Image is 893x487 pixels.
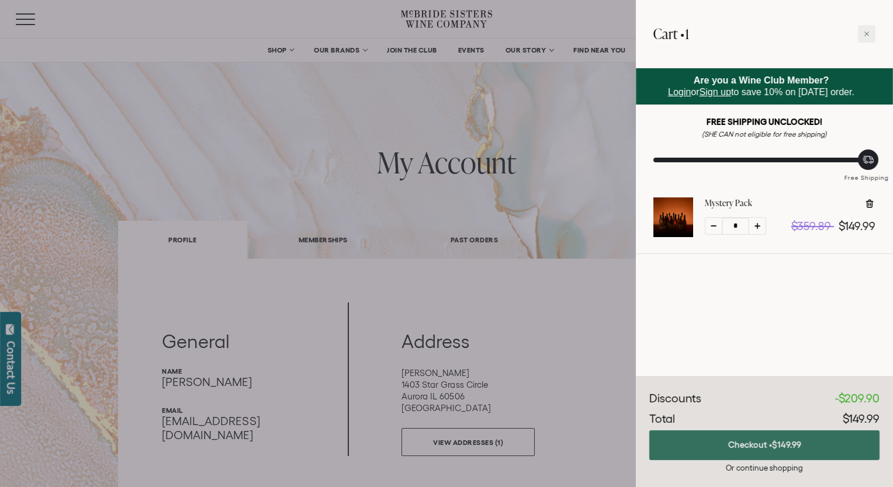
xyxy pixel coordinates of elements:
a: Sign up [700,87,731,97]
span: $149.99 [772,440,801,450]
span: or to save 10% on [DATE] order. [668,75,854,97]
button: Checkout •$149.99 [649,430,880,460]
span: $149.99 [839,220,875,232]
span: $209.90 [839,392,880,405]
div: Discounts [649,390,701,408]
div: Free Shipping [840,162,893,183]
div: Total [649,411,675,428]
h2: Cart • [653,18,689,50]
a: Mystery Pack [653,227,693,239]
span: 1 [685,24,689,43]
div: Or continue shopping [649,462,880,474]
div: - [835,390,880,408]
a: Login [668,87,691,97]
span: $359.89 [791,220,831,232]
a: Mystery Pack [705,197,752,209]
strong: FREE SHIPPING UNCLOCKED! [707,117,822,127]
em: (SHE CAN not eligible for free shipping) [702,130,827,138]
span: $149.99 [843,412,880,425]
strong: Are you a Wine Club Member? [694,75,829,85]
